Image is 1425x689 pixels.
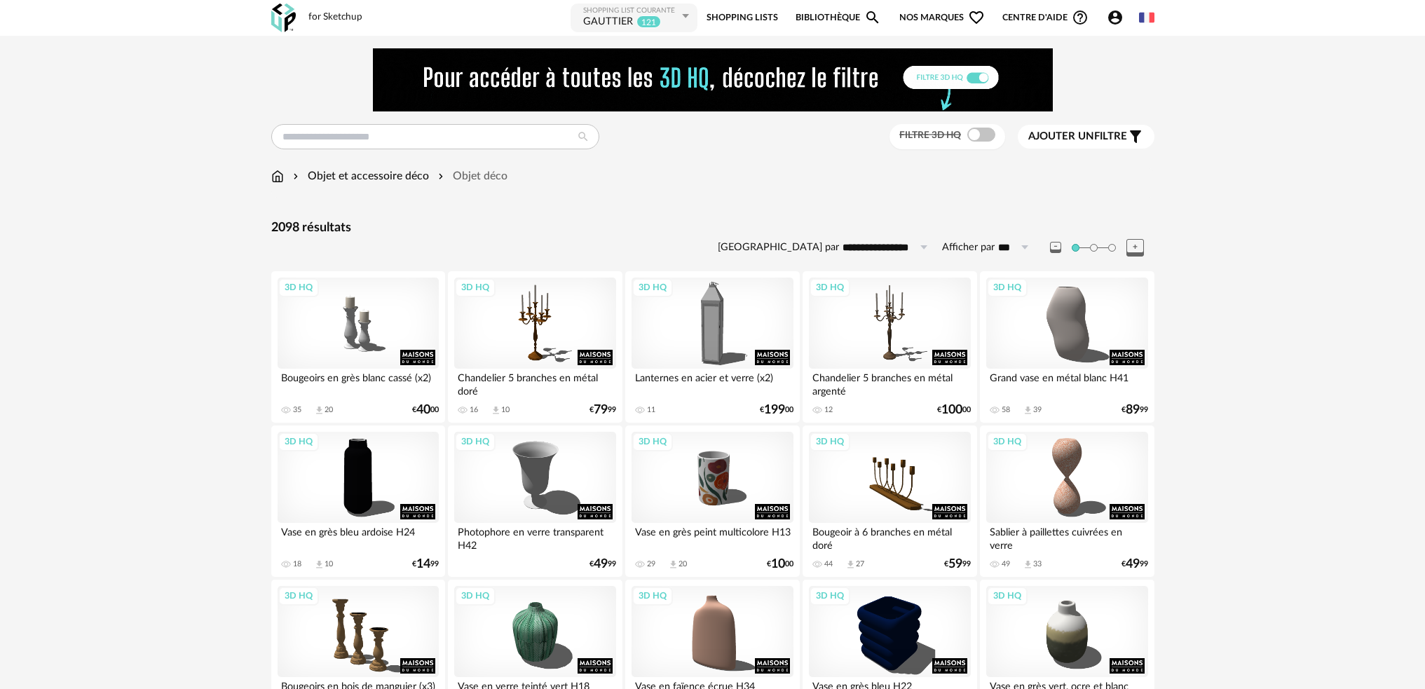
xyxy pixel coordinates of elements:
sup: 121 [636,15,661,28]
div: € 99 [589,405,616,415]
div: 20 [325,405,333,415]
img: svg+xml;base64,PHN2ZyB3aWR0aD0iMTYiIGhlaWdodD0iMTYiIHZpZXdCb3g9IjAgMCAxNiAxNiIgZmlsbD0ibm9uZSIgeG... [290,168,301,184]
div: 3D HQ [987,587,1028,605]
a: 3D HQ Vase en grès peint multicolore H13 29 Download icon 20 €1000 [625,425,799,577]
div: € 99 [944,559,971,569]
div: 3D HQ [455,587,496,605]
a: 3D HQ Grand vase en métal blanc H41 58 Download icon 39 €8999 [980,271,1154,423]
div: Sablier à paillettes cuivrées en verre [986,523,1147,551]
a: 3D HQ Chandelier 5 branches en métal doré 16 Download icon 10 €7999 [448,271,622,423]
div: 3D HQ [632,432,673,451]
span: Download icon [668,559,679,570]
span: Filtre 3D HQ [899,130,961,140]
button: Ajouter unfiltre Filter icon [1018,125,1154,149]
div: € 99 [412,559,439,569]
div: Vase en grès peint multicolore H13 [632,523,793,551]
div: Lanternes en acier et verre (x2) [632,369,793,397]
span: Centre d'aideHelp Circle Outline icon [1002,9,1089,26]
div: 33 [1033,559,1042,569]
span: 100 [941,405,962,415]
img: svg+xml;base64,PHN2ZyB3aWR0aD0iMTYiIGhlaWdodD0iMTciIHZpZXdCb3g9IjAgMCAxNiAxNyIgZmlsbD0ibm9uZSIgeG... [271,168,284,184]
div: € 00 [760,405,793,415]
span: Filter icon [1127,128,1144,145]
img: fr [1139,10,1154,25]
span: 79 [594,405,608,415]
div: Chandelier 5 branches en métal doré [454,369,615,397]
span: Download icon [1023,559,1033,570]
a: Shopping Lists [707,2,778,34]
div: Grand vase en métal blanc H41 [986,369,1147,397]
div: € 00 [937,405,971,415]
div: 12 [824,405,833,415]
div: 3D HQ [987,432,1028,451]
div: Shopping List courante [583,6,679,15]
div: 3D HQ [278,278,319,296]
div: 44 [824,559,833,569]
div: 3D HQ [455,432,496,451]
span: 89 [1126,405,1140,415]
div: € 00 [412,405,439,415]
span: Account Circle icon [1107,9,1130,26]
span: Help Circle Outline icon [1072,9,1089,26]
a: 3D HQ Bougeoir à 6 branches en métal doré 44 Download icon 27 €5999 [803,425,976,577]
div: 10 [325,559,333,569]
div: 16 [470,405,478,415]
div: 27 [856,559,864,569]
span: Account Circle icon [1107,9,1124,26]
div: 3D HQ [810,432,850,451]
div: 3D HQ [632,278,673,296]
div: Objet et accessoire déco [290,168,429,184]
div: 3D HQ [632,587,673,605]
span: 59 [948,559,962,569]
div: GAUTTIER [583,15,633,29]
span: Download icon [1023,405,1033,416]
div: for Sketchup [308,11,362,24]
label: Afficher par [942,241,995,254]
div: Vase en grès bleu ardoise H24 [278,523,439,551]
img: FILTRE%20HQ%20NEW_V1%20(4).gif [373,48,1053,111]
a: 3D HQ Chandelier 5 branches en métal argenté 12 €10000 [803,271,976,423]
span: 199 [764,405,785,415]
div: 29 [647,559,655,569]
a: 3D HQ Sablier à paillettes cuivrées en verre 49 Download icon 33 €4999 [980,425,1154,577]
span: Download icon [845,559,856,570]
span: Ajouter un [1028,131,1094,142]
div: € 99 [589,559,616,569]
div: € 00 [767,559,793,569]
div: 20 [679,559,687,569]
span: Download icon [314,559,325,570]
label: [GEOGRAPHIC_DATA] par [718,241,839,254]
div: 58 [1002,405,1010,415]
a: 3D HQ Photophore en verre transparent H42 €4999 [448,425,622,577]
div: 2098 résultats [271,220,1154,236]
a: BibliothèqueMagnify icon [796,2,881,34]
span: Download icon [491,405,501,416]
span: 49 [1126,559,1140,569]
div: 10 [501,405,510,415]
div: € 99 [1121,405,1148,415]
span: Nos marques [899,2,985,34]
div: 3D HQ [278,587,319,605]
div: Photophore en verre transparent H42 [454,523,615,551]
span: Heart Outline icon [968,9,985,26]
div: 11 [647,405,655,415]
span: Magnify icon [864,9,881,26]
div: 49 [1002,559,1010,569]
div: 3D HQ [278,432,319,451]
div: 3D HQ [455,278,496,296]
div: € 99 [1121,559,1148,569]
img: OXP [271,4,296,32]
span: 49 [594,559,608,569]
span: 14 [416,559,430,569]
div: 39 [1033,405,1042,415]
span: 40 [416,405,430,415]
span: Download icon [314,405,325,416]
a: 3D HQ Bougeoirs en grès blanc cassé (x2) 35 Download icon 20 €4000 [271,271,445,423]
a: 3D HQ Vase en grès bleu ardoise H24 18 Download icon 10 €1499 [271,425,445,577]
span: 10 [771,559,785,569]
div: 18 [293,559,301,569]
div: Bougeoir à 6 branches en métal doré [809,523,970,551]
div: 3D HQ [810,587,850,605]
div: 3D HQ [810,278,850,296]
div: 35 [293,405,301,415]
